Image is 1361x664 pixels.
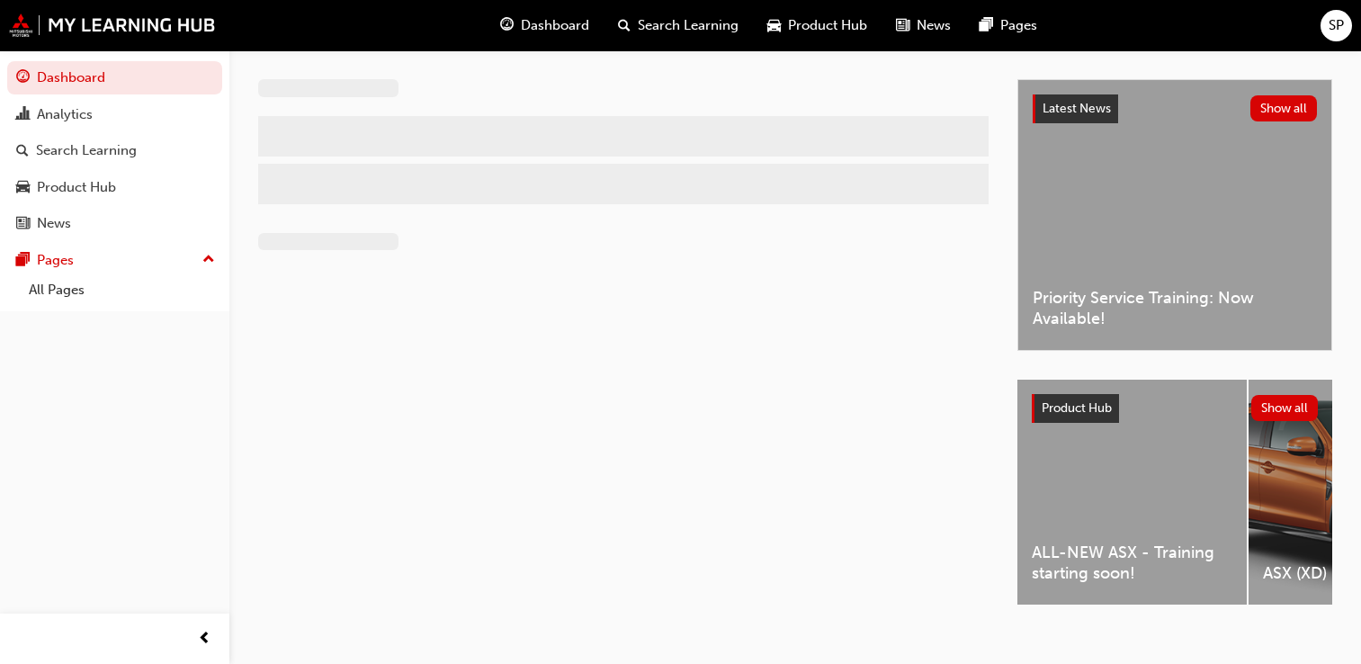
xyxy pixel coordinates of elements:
a: guage-iconDashboard [486,7,604,44]
span: search-icon [618,14,631,37]
a: Latest NewsShow all [1033,94,1317,123]
button: Pages [7,244,222,277]
img: mmal [9,13,216,37]
div: Pages [37,250,74,271]
a: All Pages [22,276,222,304]
span: Product Hub [1042,400,1112,416]
button: SP [1321,10,1352,41]
a: ALL-NEW ASX - Training starting soon! [1017,380,1247,605]
a: News [7,207,222,240]
div: Analytics [37,104,93,125]
span: search-icon [16,143,29,159]
span: Pages [1000,15,1037,36]
div: Product Hub [37,177,116,198]
span: SP [1329,15,1344,36]
span: pages-icon [980,14,993,37]
span: Dashboard [521,15,589,36]
span: car-icon [767,14,781,37]
div: Search Learning [36,140,137,161]
span: ALL-NEW ASX - Training starting soon! [1032,543,1232,583]
span: chart-icon [16,107,30,123]
span: Priority Service Training: Now Available! [1033,288,1317,328]
span: Latest News [1043,101,1111,116]
a: Dashboard [7,61,222,94]
a: Analytics [7,98,222,131]
span: news-icon [16,216,30,232]
a: Product Hub [7,171,222,204]
span: guage-icon [16,70,30,86]
span: Product Hub [788,15,867,36]
span: car-icon [16,180,30,196]
a: Search Learning [7,134,222,167]
a: car-iconProduct Hub [753,7,882,44]
span: prev-icon [198,628,211,651]
a: pages-iconPages [965,7,1052,44]
div: News [37,213,71,234]
button: Show all [1250,95,1318,121]
a: Product HubShow all [1032,394,1318,423]
button: DashboardAnalyticsSearch LearningProduct HubNews [7,58,222,244]
span: Search Learning [638,15,739,36]
a: Latest NewsShow allPriority Service Training: Now Available! [1017,79,1332,351]
a: search-iconSearch Learning [604,7,753,44]
button: Show all [1251,395,1319,421]
span: guage-icon [500,14,514,37]
span: up-icon [202,248,215,272]
span: pages-icon [16,253,30,269]
a: news-iconNews [882,7,965,44]
span: News [917,15,951,36]
span: news-icon [896,14,909,37]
